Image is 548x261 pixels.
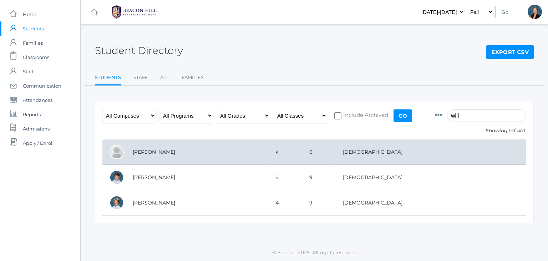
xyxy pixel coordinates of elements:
span: Students [23,21,44,36]
span: 3 [507,127,510,134]
td: [DEMOGRAPHIC_DATA] [336,139,526,165]
span: Reports [23,107,41,122]
td: 4 [268,165,302,190]
td: [PERSON_NAME] [126,139,268,165]
input: Go [496,6,514,18]
a: All [160,70,169,85]
span: Staff [23,64,33,79]
a: Families [182,70,204,85]
td: 9 [302,190,336,216]
div: William Sigwing [110,196,124,210]
span: Classrooms [23,50,49,64]
td: 9 [302,165,336,190]
input: Go [394,109,412,122]
div: William Hamilton [110,145,124,159]
input: Include Archived [334,112,341,119]
span: Communication [23,79,61,93]
div: Allison Smith [528,5,542,19]
a: Export CSV [486,45,534,59]
p: © Scholae 2025. All rights reserved. [81,249,548,256]
span: Admissions [23,122,50,136]
td: [DEMOGRAPHIC_DATA] [336,165,526,190]
img: BHCALogos-05-308ed15e86a5a0abce9b8dd61676a3503ac9727e845dece92d48e8588c001991.png [107,3,161,21]
td: [DEMOGRAPHIC_DATA] [336,190,526,216]
span: Home [23,7,37,21]
input: Filter by name [447,109,526,122]
span: Include Archived [341,111,388,120]
td: [PERSON_NAME] [126,165,268,190]
span: Apply / Enroll [23,136,54,150]
a: Staff [133,70,148,85]
td: 4 [268,190,302,216]
a: Students [95,70,121,86]
span: Families [23,36,43,50]
td: [PERSON_NAME] [126,190,268,216]
td: 6 [302,139,336,165]
td: k [268,139,302,165]
div: William Hibbard [110,170,124,184]
span: Attendances [23,93,52,107]
p: Showing of 401 [435,127,526,134]
h2: Student Directory [95,45,183,56]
